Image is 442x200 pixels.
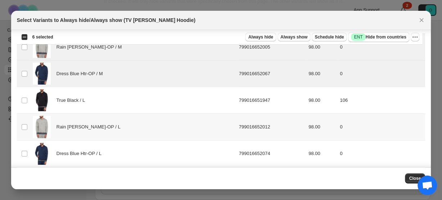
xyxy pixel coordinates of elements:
span: Rain [PERSON_NAME]-OP / L [56,123,124,131]
button: Close [416,15,427,25]
span: Always show [281,34,307,40]
span: Always hide [248,34,273,40]
button: More actions [411,33,419,41]
span: Dress Blue Htr-OP / M [56,70,107,77]
button: SuccessENTHide from countries [348,32,409,42]
button: Close [405,173,425,183]
span: Schedule hide [315,34,344,40]
td: 0 [338,60,425,87]
td: 98.00 [306,87,338,114]
img: TV-Pete-Fleece-Hoodie-True-Black-OP-Original-Penguin-5.jpg [33,89,51,111]
td: 799016651947 [237,87,306,114]
td: 799016652067 [237,60,306,87]
img: TV-Pete-Fleece-Hoodie-Dress-Blue-Htr-OP-Original-Penguin-3.jpg [33,63,51,85]
span: ENT [354,34,363,40]
div: Open chat [418,176,437,195]
td: 0 [338,114,425,140]
span: True Black / L [56,97,89,104]
button: Schedule hide [312,33,347,41]
td: 799016652005 [237,34,306,60]
img: TV-Pete-Fleece-Hoodie-Rain-Heather-OP-Original-Penguin.jpg [33,116,51,138]
h2: Select Variants to Always hide/Always show (TV [PERSON_NAME] Hoodie) [17,17,196,24]
td: 799016652012 [237,114,306,140]
td: 799016652074 [237,140,306,167]
td: 98.00 [306,34,338,60]
td: 98.00 [306,140,338,167]
button: Always show [278,33,310,41]
span: Hide from countries [351,33,406,41]
span: Dress Blue Htr-OP / L [56,150,105,157]
img: TV-Pete-Fleece-Hoodie-Rain-Heather-OP-Original-Penguin.jpg [33,36,51,58]
span: Close [409,176,421,181]
td: 106 [338,87,425,114]
span: 6 selected [32,34,53,40]
button: Always hide [245,33,276,41]
td: 98.00 [306,60,338,87]
td: 0 [338,140,425,167]
img: TV-Pete-Fleece-Hoodie-Dress-Blue-Htr-OP-Original-Penguin-3.jpg [33,143,51,165]
td: 98.00 [306,114,338,140]
span: Rain [PERSON_NAME]-OP / M [56,44,126,51]
td: 0 [338,34,425,60]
